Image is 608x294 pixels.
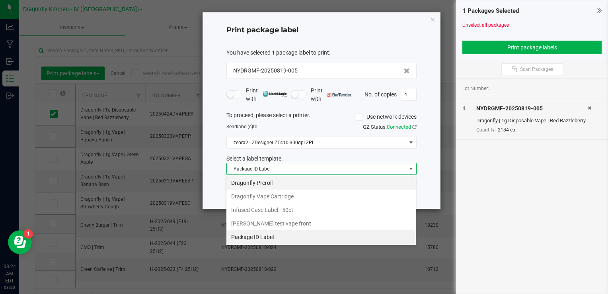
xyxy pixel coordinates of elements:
[246,86,287,103] span: Print with
[363,124,417,130] span: QZ Status:
[227,163,406,174] span: Package ID Label
[263,91,287,97] img: mark_magic_cybra.png
[476,127,496,133] span: Quantity:
[476,104,588,113] div: NYDRGMF-20250819-005
[226,176,416,190] li: Dragonfly Preroll
[226,124,259,129] span: Send to:
[356,113,417,121] label: Use network devices
[226,49,329,56] span: You have selected 1 package label to print
[220,111,423,123] div: To proceed, please select a printer.
[462,22,509,28] a: Unselect all packages
[226,230,416,244] li: Package ID Label
[476,117,588,125] div: Dragonfly | 1g Disposable Vape | Red Razzleberry
[520,66,553,73] span: Scan Packages
[226,190,416,203] li: Dragonfly Vape Cartridge
[23,229,33,239] iframe: Resource center unread badge
[237,124,253,129] span: label(s)
[226,25,417,35] h4: Print package label
[462,41,602,54] button: Print package labels
[462,105,466,112] span: 1
[8,230,32,254] iframe: Resource center
[498,127,515,133] span: 2184 ea
[364,91,397,97] span: No. of copies
[220,155,423,163] div: Select a label template.
[327,93,352,97] img: bartender.png
[233,67,298,75] span: NYDRGMF-20250819-005
[462,85,489,92] span: Lot Number:
[226,203,416,217] li: Infused Case Label - 50ct
[311,86,352,103] span: Print with
[387,124,411,130] span: Connected
[226,49,417,57] div: :
[226,217,416,230] li: [PERSON_NAME] test vape front
[227,137,406,148] span: zebra2 - ZDesigner ZT410-300dpi ZPL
